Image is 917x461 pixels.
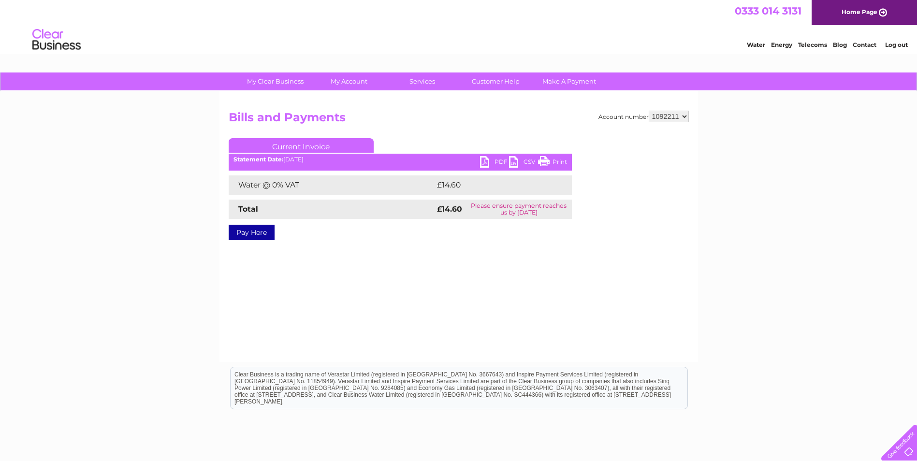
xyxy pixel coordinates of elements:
strong: £14.60 [437,204,462,214]
a: Print [538,156,567,170]
div: [DATE] [229,156,572,163]
a: Current Invoice [229,138,374,153]
div: Clear Business is a trading name of Verastar Limited (registered in [GEOGRAPHIC_DATA] No. 3667643... [231,5,687,47]
a: Make A Payment [529,72,609,90]
td: Water @ 0% VAT [229,175,435,195]
a: Pay Here [229,225,275,240]
a: Water [747,41,765,48]
a: My Account [309,72,389,90]
a: PDF [480,156,509,170]
div: Account number [598,111,689,122]
a: Contact [853,41,876,48]
img: logo.png [32,25,81,55]
a: 0333 014 3131 [735,5,801,17]
a: Services [382,72,462,90]
a: Energy [771,41,792,48]
h2: Bills and Payments [229,111,689,129]
strong: Total [238,204,258,214]
a: My Clear Business [235,72,315,90]
a: Telecoms [798,41,827,48]
b: Statement Date: [233,156,283,163]
td: £14.60 [435,175,552,195]
a: Customer Help [456,72,536,90]
a: Log out [885,41,908,48]
a: CSV [509,156,538,170]
a: Blog [833,41,847,48]
td: Please ensure payment reaches us by [DATE] [466,200,572,219]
